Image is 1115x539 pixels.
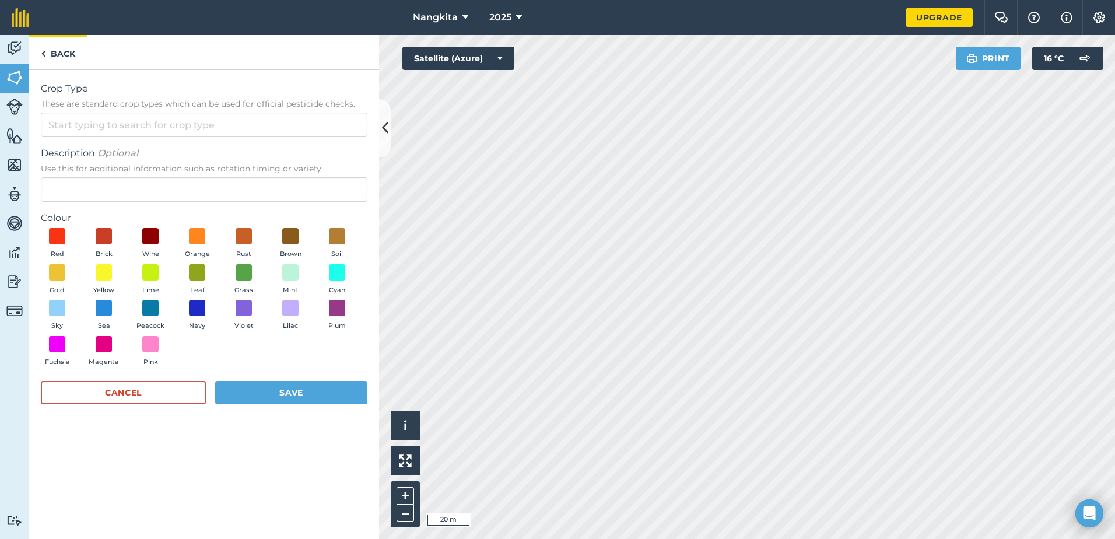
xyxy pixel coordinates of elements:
[956,47,1021,70] button: Print
[51,321,63,331] span: Sky
[142,285,159,296] span: Lime
[1027,12,1041,23] img: A question mark icon
[6,185,23,203] img: svg+xml;base64,PD94bWwgdmVyc2lvbj0iMS4wIiBlbmNvZGluZz0idXRmLTgiPz4KPCEtLSBHZW5lcmF0b3I6IEFkb2JlIE...
[134,228,167,260] button: Wine
[134,336,167,367] button: Pink
[234,285,253,296] span: Grass
[6,127,23,145] img: svg+xml;base64,PHN2ZyB4bWxucz0iaHR0cDovL3d3dy53My5vcmcvMjAwMC9zdmciIHdpZHRoPSI1NiIgaGVpZ2h0PSI2MC...
[283,285,298,296] span: Mint
[41,163,367,174] span: Use this for additional information such as rotation timing or variety
[391,411,420,440] button: i
[274,300,307,331] button: Lilac
[41,211,367,225] label: Colour
[142,249,159,260] span: Wine
[181,264,213,296] button: Leaf
[87,228,120,260] button: Brick
[190,285,205,296] span: Leaf
[1092,12,1106,23] img: A cog icon
[12,8,29,27] img: fieldmargin Logo
[6,515,23,526] img: svg+xml;base64,PD94bWwgdmVyc2lvbj0iMS4wIiBlbmNvZGluZz0idXRmLTgiPz4KPCEtLSBHZW5lcmF0b3I6IEFkb2JlIE...
[41,82,367,96] span: Crop Type
[6,244,23,261] img: svg+xml;base64,PD94bWwgdmVyc2lvbj0iMS4wIiBlbmNvZGluZz0idXRmLTgiPz4KPCEtLSBHZW5lcmF0b3I6IEFkb2JlIE...
[321,228,353,260] button: Soil
[321,264,353,296] button: Cyan
[215,381,367,404] button: Save
[97,148,138,159] em: Optional
[136,321,164,331] span: Peacock
[227,264,260,296] button: Grass
[143,357,158,367] span: Pink
[329,285,345,296] span: Cyan
[87,300,120,331] button: Sea
[45,357,70,367] span: Fuchsia
[994,12,1008,23] img: Two speech bubbles overlapping with the left bubble in the forefront
[906,8,973,27] a: Upgrade
[87,264,120,296] button: Yellow
[1032,47,1103,70] button: 16 °C
[331,249,343,260] span: Soil
[321,300,353,331] button: Plum
[966,51,977,65] img: svg+xml;base64,PHN2ZyB4bWxucz0iaHR0cDovL3d3dy53My5vcmcvMjAwMC9zdmciIHdpZHRoPSIxOSIgaGVpZ2h0PSIyNC...
[87,336,120,367] button: Magenta
[50,285,65,296] span: Gold
[41,336,73,367] button: Fuchsia
[89,357,119,367] span: Magenta
[489,10,511,24] span: 2025
[397,487,414,505] button: +
[280,249,301,260] span: Brown
[227,228,260,260] button: Rust
[399,454,412,467] img: Four arrows, one pointing top left, one top right, one bottom right and the last bottom left
[236,249,251,260] span: Rust
[404,418,407,433] span: i
[41,98,367,110] span: These are standard crop types which can be used for official pesticide checks.
[41,264,73,296] button: Gold
[6,273,23,290] img: svg+xml;base64,PD94bWwgdmVyc2lvbj0iMS4wIiBlbmNvZGluZz0idXRmLTgiPz4KPCEtLSBHZW5lcmF0b3I6IEFkb2JlIE...
[6,99,23,115] img: svg+xml;base64,PD94bWwgdmVyc2lvbj0iMS4wIiBlbmNvZGluZz0idXRmLTgiPz4KPCEtLSBHZW5lcmF0b3I6IEFkb2JlIE...
[41,300,73,331] button: Sky
[6,215,23,232] img: svg+xml;base64,PD94bWwgdmVyc2lvbj0iMS4wIiBlbmNvZGluZz0idXRmLTgiPz4KPCEtLSBHZW5lcmF0b3I6IEFkb2JlIE...
[274,264,307,296] button: Mint
[283,321,298,331] span: Lilac
[397,505,414,521] button: –
[402,47,514,70] button: Satellite (Azure)
[41,381,206,404] button: Cancel
[274,228,307,260] button: Brown
[96,249,113,260] span: Brick
[41,113,367,137] input: Start typing to search for crop type
[6,40,23,57] img: svg+xml;base64,PD94bWwgdmVyc2lvbj0iMS4wIiBlbmNvZGluZz0idXRmLTgiPz4KPCEtLSBHZW5lcmF0b3I6IEFkb2JlIE...
[29,35,87,69] a: Back
[51,249,64,260] span: Red
[6,156,23,174] img: svg+xml;base64,PHN2ZyB4bWxucz0iaHR0cDovL3d3dy53My5vcmcvMjAwMC9zdmciIHdpZHRoPSI1NiIgaGVpZ2h0PSI2MC...
[413,10,458,24] span: Nangkita
[6,303,23,319] img: svg+xml;base64,PD94bWwgdmVyc2lvbj0iMS4wIiBlbmNvZGluZz0idXRmLTgiPz4KPCEtLSBHZW5lcmF0b3I6IEFkb2JlIE...
[6,69,23,86] img: svg+xml;base64,PHN2ZyB4bWxucz0iaHR0cDovL3d3dy53My5vcmcvMjAwMC9zdmciIHdpZHRoPSI1NiIgaGVpZ2h0PSI2MC...
[134,300,167,331] button: Peacock
[181,300,213,331] button: Navy
[98,321,110,331] span: Sea
[41,228,73,260] button: Red
[1075,499,1103,527] div: Open Intercom Messenger
[1073,47,1096,70] img: svg+xml;base64,PD94bWwgdmVyc2lvbj0iMS4wIiBlbmNvZGluZz0idXRmLTgiPz4KPCEtLSBHZW5lcmF0b3I6IEFkb2JlIE...
[93,285,114,296] span: Yellow
[41,47,46,61] img: svg+xml;base64,PHN2ZyB4bWxucz0iaHR0cDovL3d3dy53My5vcmcvMjAwMC9zdmciIHdpZHRoPSI5IiBoZWlnaHQ9IjI0Ii...
[41,146,367,160] span: Description
[189,321,205,331] span: Navy
[1061,10,1072,24] img: svg+xml;base64,PHN2ZyB4bWxucz0iaHR0cDovL3d3dy53My5vcmcvMjAwMC9zdmciIHdpZHRoPSIxNyIgaGVpZ2h0PSIxNy...
[185,249,210,260] span: Orange
[234,321,254,331] span: Violet
[134,264,167,296] button: Lime
[1044,47,1064,70] span: 16 ° C
[181,228,213,260] button: Orange
[227,300,260,331] button: Violet
[328,321,346,331] span: Plum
